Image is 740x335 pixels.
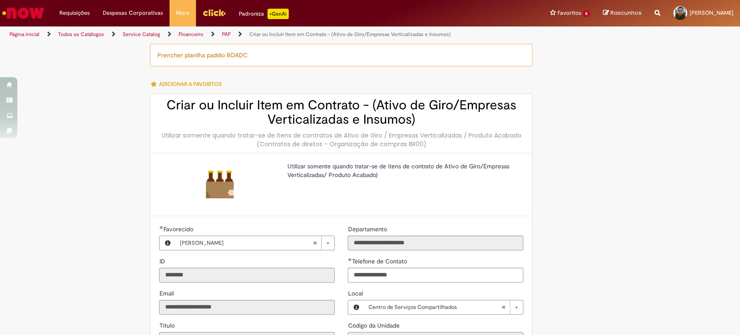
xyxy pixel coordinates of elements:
label: Somente leitura - Departamento [348,225,388,233]
div: Prencher planilha padrão BOADC [150,44,532,66]
p: +GenAi [267,9,289,19]
input: ID [159,268,335,282]
span: Centro de Serviços Compartilhados [368,300,501,314]
abbr: Limpar campo Favorecido [308,236,321,250]
a: PAF [222,31,231,38]
img: Criar ou Incluir Item em Contrato - (Ativo de Giro/Empresas Verticalizadas e Insumos) [206,171,234,198]
label: Somente leitura - Título [159,321,176,330]
span: [PERSON_NAME] [179,236,313,250]
div: Padroniza [239,9,289,19]
a: Página inicial [10,31,39,38]
input: Email [159,300,335,315]
span: Despesas Corporativas [103,9,163,17]
img: ServiceNow [1,4,46,22]
a: Service Catalog [123,31,160,38]
label: Somente leitura - Código da Unidade [348,321,401,330]
span: Telefone de Contato [352,257,408,265]
img: click_logo_yellow_360x200.png [202,6,226,19]
span: Obrigatório Preenchido [159,226,163,229]
span: Local [348,289,364,297]
a: [PERSON_NAME]Limpar campo Favorecido [175,236,334,250]
span: Adicionar a Favoritos [159,81,221,88]
span: Requisições [59,9,90,17]
span: More [176,9,189,17]
a: Centro de Serviços CompartilhadosLimpar campo Local [364,300,523,314]
button: Favorecido, Visualizar este registro Alisson Rodrigues Da Silva [160,236,175,250]
span: Somente leitura - Email [159,289,175,297]
span: Favoritos [557,9,581,17]
input: Departamento [348,236,523,250]
span: 6 [583,10,590,17]
div: Utilizar somente quando tratar-se de itens de contratos de Ativo de Giro / Empresas Verticalizada... [159,131,523,148]
a: Todos os Catálogos [58,31,104,38]
span: Rascunhos [610,9,642,17]
span: [PERSON_NAME] [690,9,733,16]
span: Somente leitura - Código da Unidade [348,322,401,329]
p: Utilizar somente quando tratar-se de itens de contrato de Ativo de Giro/Empresas Verticalizadas/ ... [287,162,517,179]
label: Somente leitura - Email [159,289,175,298]
button: Adicionar a Favoritos [150,75,226,93]
span: Necessários - Favorecido [163,225,195,233]
a: Criar ou Incluir Item em Contrato - (Ativo de Giro/Empresas Verticalizadas e Insumos) [249,31,451,38]
ul: Trilhas de página [7,26,487,43]
span: Somente leitura - Título [159,322,176,329]
span: Obrigatório Preenchido [348,258,352,261]
abbr: Limpar campo Local [497,300,510,314]
label: Somente leitura - ID [159,257,166,266]
button: Local, Visualizar este registro Centro de Serviços Compartilhados [348,300,364,314]
a: Financeiro [179,31,203,38]
h2: Criar ou Incluir Item em Contrato - (Ativo de Giro/Empresas Verticalizadas e Insumos) [159,98,523,127]
input: Telefone de Contato [348,268,523,282]
a: Rascunhos [603,9,642,17]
